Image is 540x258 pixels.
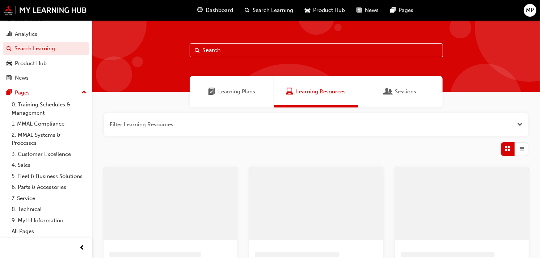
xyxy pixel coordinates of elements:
a: Analytics [3,28,89,41]
span: car-icon [305,6,310,15]
a: 1. MMAL Compliance [9,118,89,130]
a: 4. Sales [9,160,89,171]
div: Analytics [15,30,37,38]
span: pages-icon [7,90,12,96]
span: MP [526,6,534,14]
span: Grid [505,145,511,153]
span: search-icon [7,46,12,52]
a: SessionsSessions [358,76,443,107]
a: Learning ResourcesLearning Resources [274,76,358,107]
span: search-icon [245,6,250,15]
a: News [3,71,89,85]
div: Pages [15,89,30,97]
a: Search Learning [3,42,89,55]
a: 9. MyLH Information [9,215,89,226]
a: 3. Customer Excellence [9,149,89,160]
span: Pages [398,6,413,14]
img: mmal [4,5,87,15]
div: Product Hub [15,59,47,68]
span: Search Learning [253,6,293,14]
span: Learning Plans [218,88,255,96]
span: news-icon [7,75,12,81]
a: 7. Service [9,193,89,204]
button: Open the filter [517,120,523,129]
a: 5. Fleet & Business Solutions [9,171,89,182]
button: Pages [3,86,89,100]
div: News [15,74,29,82]
a: 6. Parts & Accessories [9,182,89,193]
button: DashboardAnalyticsSearch LearningProduct HubNews [3,11,89,86]
a: guage-iconDashboard [191,3,239,18]
a: 8. Technical [9,204,89,215]
span: guage-icon [197,6,203,15]
span: News [365,6,379,14]
a: Product Hub [3,57,89,70]
span: Learning Resources [296,88,346,96]
a: All Pages [9,226,89,237]
span: Learning Plans [208,88,215,96]
span: Search [195,46,200,55]
span: Sessions [395,88,416,96]
span: chart-icon [7,31,12,38]
span: Dashboard [206,6,233,14]
span: Learning Resources [286,88,294,96]
span: pages-icon [390,6,396,15]
a: 0. Training Schedules & Management [9,99,89,118]
a: news-iconNews [351,3,384,18]
a: pages-iconPages [384,3,419,18]
span: Product Hub [313,6,345,14]
input: Search... [190,43,443,57]
a: Learning PlansLearning Plans [190,76,274,107]
span: prev-icon [80,244,85,253]
a: 2. MMAL Systems & Processes [9,130,89,149]
a: search-iconSearch Learning [239,3,299,18]
a: car-iconProduct Hub [299,3,351,18]
span: car-icon [7,60,12,67]
span: up-icon [81,88,87,97]
span: news-icon [357,6,362,15]
span: List [519,145,524,153]
span: Sessions [385,88,392,96]
button: MP [524,4,536,17]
